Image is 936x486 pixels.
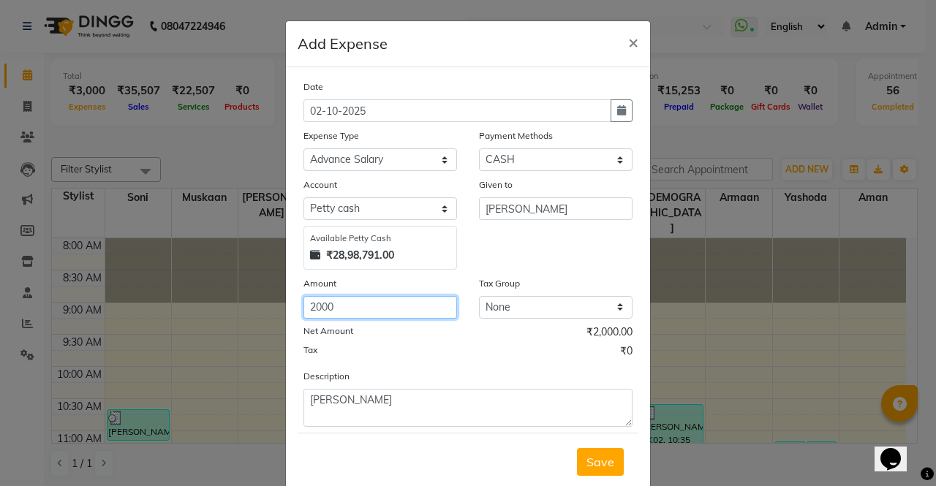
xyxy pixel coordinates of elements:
[479,197,633,220] input: Given to
[303,129,359,143] label: Expense Type
[303,324,353,338] label: Net Amount
[303,277,336,290] label: Amount
[479,277,520,290] label: Tax Group
[303,343,317,357] label: Tax
[303,296,457,319] input: Amount
[577,448,624,476] button: Save
[303,178,337,191] label: Account
[303,80,323,94] label: Date
[620,343,633,362] span: ₹0
[303,370,350,383] label: Description
[310,232,450,245] div: Available Petty Cash
[298,33,388,55] h5: Add Expense
[628,31,638,53] span: ×
[875,428,921,471] iframe: chat widget
[479,129,553,143] label: Payment Methods
[616,21,650,62] button: Close
[479,178,513,191] label: Given to
[586,455,614,469] span: Save
[586,324,633,343] span: ₹2,000.00
[326,248,394,263] strong: ₹28,98,791.00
